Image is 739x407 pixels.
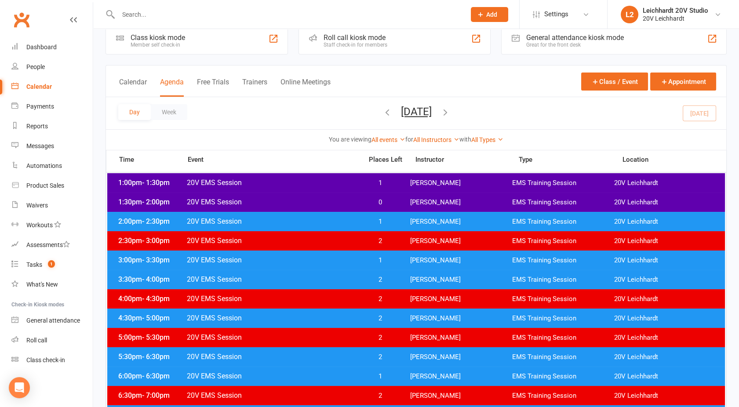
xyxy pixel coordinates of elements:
span: 0 [357,198,404,207]
div: Automations [26,162,62,169]
span: - 6:30pm [142,372,170,380]
div: Open Intercom Messenger [9,377,30,398]
span: 5:30pm [116,352,186,361]
span: 20V Leichhardt [614,218,716,226]
div: Great for the front desk [526,42,624,48]
span: Event [187,156,363,164]
a: Waivers [11,196,93,215]
span: 2 [357,392,404,400]
span: 20V EMS Session [186,275,357,283]
span: EMS Training Session [512,372,614,381]
a: Roll call [11,331,93,350]
span: EMS Training Session [512,392,614,400]
span: 6:00pm [116,372,186,380]
a: Reports [11,116,93,136]
span: - 1:30pm [142,178,170,187]
span: 2:30pm [116,236,186,245]
span: [PERSON_NAME] [410,218,512,226]
a: What's New [11,275,93,294]
span: EMS Training Session [512,237,614,245]
span: 20V Leichhardt [614,179,716,187]
div: Calendar [26,83,52,90]
span: - 2:30pm [142,217,170,225]
div: Payments [26,103,54,110]
span: [PERSON_NAME] [410,295,512,303]
span: - 5:30pm [142,333,170,342]
div: Waivers [26,202,48,209]
span: 1 [357,179,404,187]
span: [PERSON_NAME] [410,392,512,400]
span: 2 [357,237,404,245]
span: 20V EMS Session [186,391,357,400]
button: Calendar [119,78,147,97]
span: - 2:00pm [142,198,170,206]
span: [PERSON_NAME] [410,198,512,207]
span: 20V Leichhardt [614,295,716,303]
span: 20V Leichhardt [614,334,716,342]
span: 20V Leichhardt [614,276,716,284]
a: Class kiosk mode [11,350,93,370]
div: Staff check-in for members [324,42,387,48]
span: 5:00pm [116,333,186,342]
a: Assessments [11,235,93,255]
span: 20V EMS Session [186,352,357,361]
button: Online Meetings [280,78,331,97]
div: Class check-in [26,356,65,363]
span: 20V Leichhardt [614,237,716,245]
span: 2 [357,276,404,284]
span: 20V Leichhardt [614,353,716,361]
span: Location [623,156,726,163]
div: General attendance kiosk mode [526,33,624,42]
span: 1:00pm [116,178,186,187]
span: [PERSON_NAME] [410,372,512,381]
span: 1 [357,256,404,265]
div: People [26,63,45,70]
span: 20V Leichhardt [614,314,716,323]
span: 1 [357,372,404,381]
div: Assessments [26,241,70,248]
span: Add [486,11,497,18]
span: EMS Training Session [512,276,614,284]
span: 2 [357,334,404,342]
span: 20V EMS Session [186,198,357,206]
div: General attendance [26,317,80,324]
span: EMS Training Session [512,218,614,226]
div: Workouts [26,222,53,229]
span: 20V EMS Session [186,372,357,380]
span: 6:30pm [116,391,186,400]
span: EMS Training Session [512,179,614,187]
span: 20V EMS Session [186,256,357,264]
span: EMS Training Session [512,353,614,361]
span: 20V Leichhardt [614,392,716,400]
span: Settings [544,4,568,24]
span: EMS Training Session [512,256,614,265]
button: Agenda [160,78,184,97]
span: Instructor [415,156,519,163]
a: Automations [11,156,93,176]
div: Tasks [26,261,42,268]
span: [PERSON_NAME] [410,237,512,245]
strong: for [405,136,413,143]
a: Messages [11,136,93,156]
a: Tasks 1 [11,255,93,275]
button: Appointment [650,73,716,91]
span: - 7:00pm [142,391,170,400]
span: 2 [357,353,404,361]
button: [DATE] [401,105,432,118]
input: Search... [116,8,459,21]
span: 3:30pm [116,275,186,283]
div: Dashboard [26,44,57,51]
a: Clubworx [11,9,33,31]
span: EMS Training Session [512,314,614,323]
button: Add [471,7,508,22]
span: 4:00pm [116,294,186,303]
strong: You are viewing [329,136,371,143]
span: 20V Leichhardt [614,198,716,207]
span: - 4:00pm [142,275,170,283]
span: EMS Training Session [512,198,614,207]
a: Payments [11,97,93,116]
a: All events [371,136,405,143]
span: 20V EMS Session [186,294,357,303]
span: 2:00pm [116,217,186,225]
a: All Types [471,136,503,143]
